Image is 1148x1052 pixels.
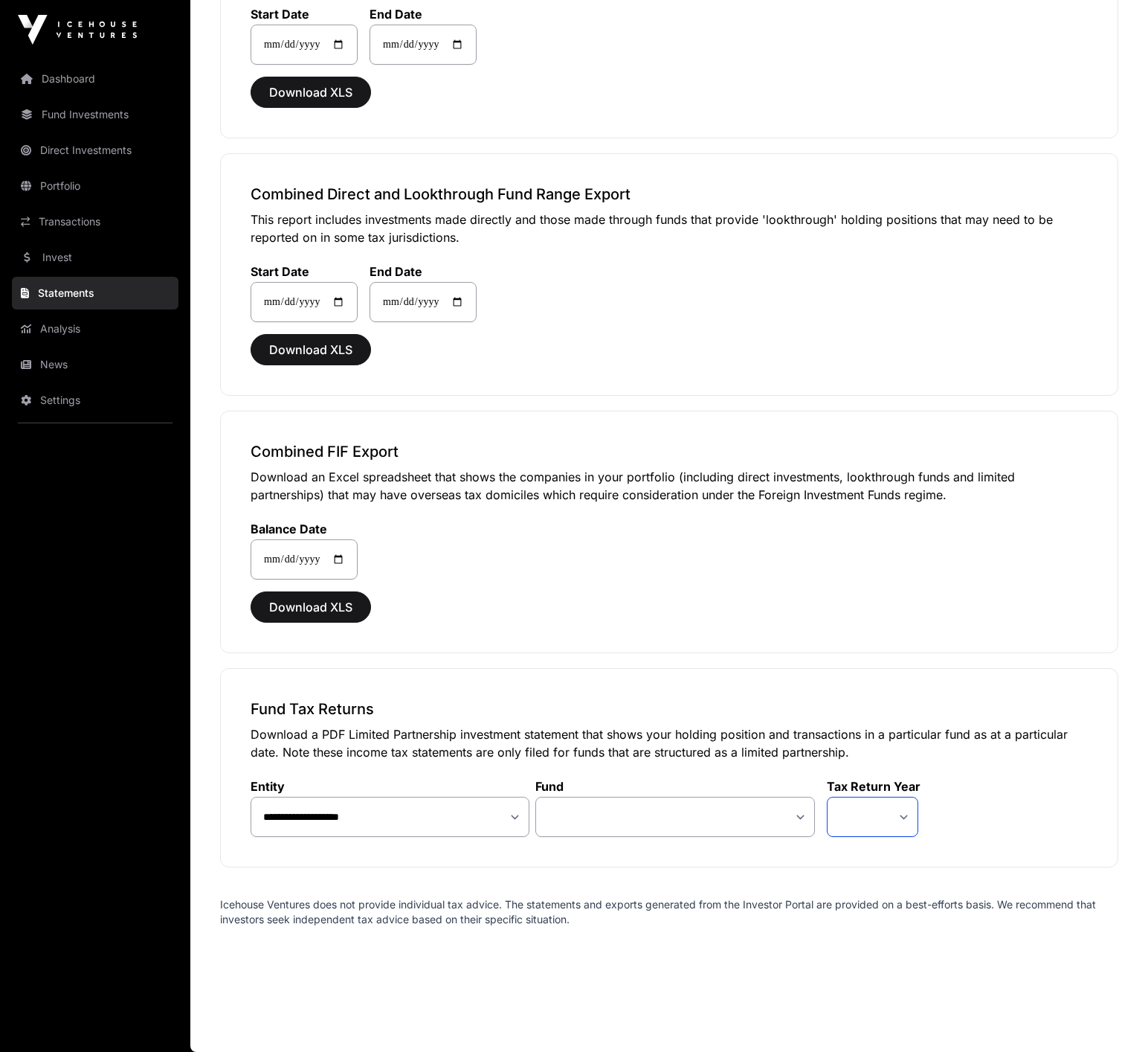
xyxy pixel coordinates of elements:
[12,348,178,381] a: News
[251,7,358,22] label: Start Date
[251,725,1088,761] p: Download a PDF Limited Partnership investment statement that shows your holding position and tran...
[251,699,1088,719] h3: Fund Tax Returns
[12,62,178,95] a: Dashboard
[251,334,371,365] button: Download XLS
[370,7,477,22] label: End Date
[12,205,178,238] a: Transactions
[1074,981,1148,1052] iframe: Chat Widget
[12,170,178,202] a: Portfolio
[269,341,352,359] span: Download XLS
[370,264,477,279] label: End Date
[12,312,178,345] a: Analysis
[251,184,1088,205] h3: Combined Direct and Lookthrough Fund Range Export
[269,598,352,616] span: Download XLS
[269,83,352,101] span: Download XLS
[18,15,137,45] img: Icehouse Ventures Logo
[220,897,1118,927] p: Icehouse Ventures does not provide individual tax advice. The statements and exports generated fr...
[251,522,358,536] label: Balance Date
[12,241,178,274] a: Invest
[535,779,814,794] label: Fund
[12,384,178,417] a: Settings
[251,264,358,279] label: Start Date
[12,277,178,309] a: Statements
[12,98,178,131] a: Fund Investments
[251,77,371,108] button: Download XLS
[251,591,371,623] button: Download XLS
[251,211,1088,246] p: This report includes investments made directly and those made through funds that provide 'lookthr...
[12,134,178,167] a: Direct Investments
[251,468,1088,504] p: Download an Excel spreadsheet that shows the companies in your portfolio (including direct invest...
[251,779,529,794] label: Entity
[827,779,920,794] label: Tax Return Year
[251,441,1088,462] h3: Combined FIF Export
